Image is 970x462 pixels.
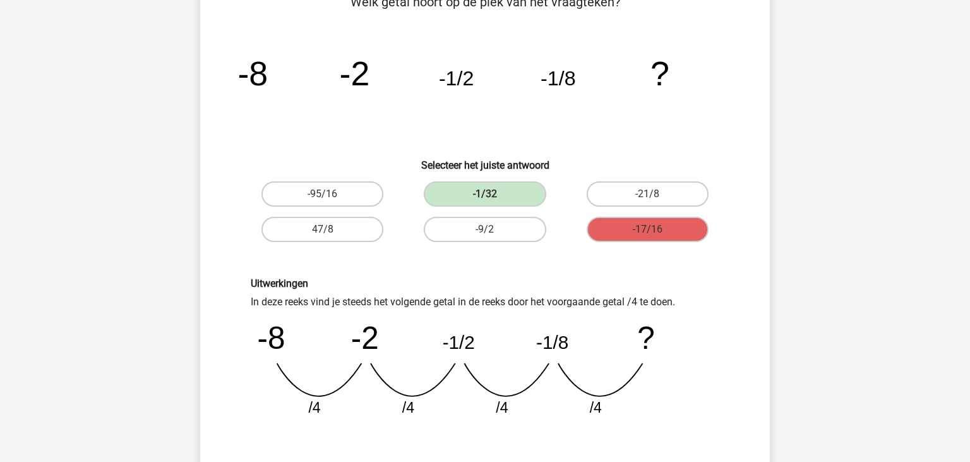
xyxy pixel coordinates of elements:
tspan: -1/8 [536,332,568,353]
tspan: -1/8 [541,67,576,90]
label: -9/2 [424,217,546,242]
tspan: ? [650,54,669,92]
tspan: ? [637,320,655,355]
tspan: /4 [402,399,414,416]
label: -17/16 [587,217,709,242]
tspan: -1/2 [443,332,475,353]
tspan: /4 [308,399,320,416]
div: In deze reeks vind je steeds het volgende getal in de reeks door het voorgaande getal /4 te doen. [241,277,729,427]
h6: Selecteer het juiste antwoord [220,149,750,171]
tspan: /4 [496,399,508,416]
tspan: -2 [351,320,379,355]
tspan: -8 [237,54,268,92]
label: 47/8 [261,217,383,242]
label: -95/16 [261,181,383,207]
label: -21/8 [587,181,709,207]
tspan: -2 [340,54,370,92]
tspan: -1/2 [439,67,474,90]
tspan: -8 [257,320,285,355]
h6: Uitwerkingen [251,277,719,289]
tspan: /4 [590,399,602,416]
label: -1/32 [424,181,546,207]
